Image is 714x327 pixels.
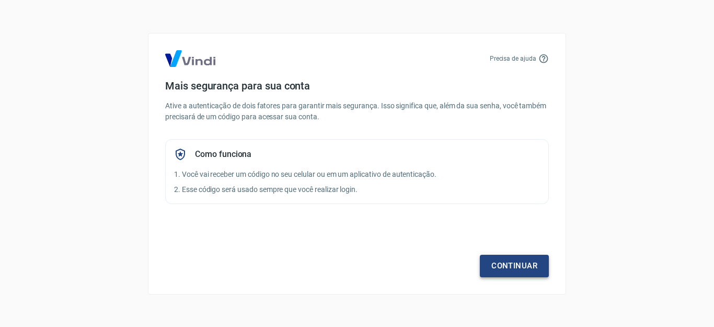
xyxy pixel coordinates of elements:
h4: Mais segurança para sua conta [165,80,549,92]
p: 2. Esse código será usado sempre que você realizar login. [174,184,540,195]
img: Logo Vind [165,50,215,67]
a: Continuar [480,255,549,277]
h5: Como funciona [195,149,251,160]
p: Ative a autenticação de dois fatores para garantir mais segurança. Isso significa que, além da su... [165,100,549,122]
p: Precisa de ajuda [490,54,536,63]
p: 1. Você vai receber um código no seu celular ou em um aplicativo de autenticação. [174,169,540,180]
